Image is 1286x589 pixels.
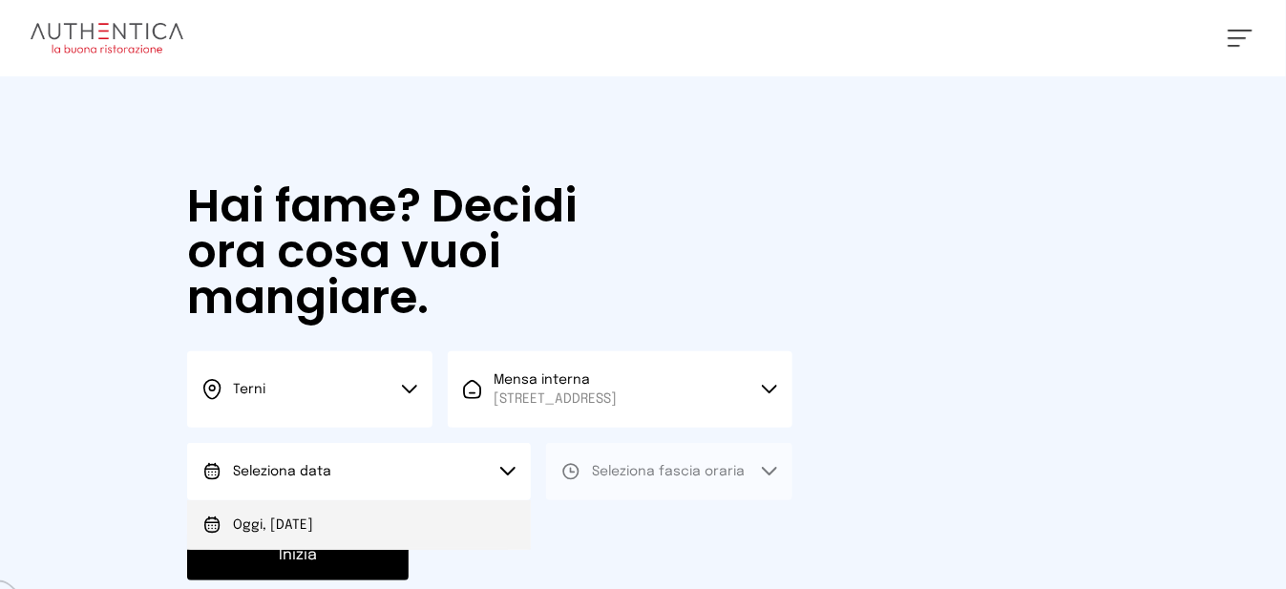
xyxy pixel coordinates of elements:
span: Oggi, [DATE] [233,515,313,535]
button: Seleziona data [187,443,531,500]
span: Seleziona data [233,465,331,478]
span: Seleziona fascia oraria [592,465,745,478]
button: Seleziona fascia oraria [546,443,791,500]
button: Inizia [187,531,409,580]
